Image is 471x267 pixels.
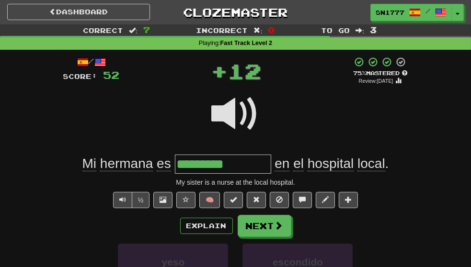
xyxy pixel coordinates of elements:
button: Next [238,215,291,237]
span: . [271,156,389,171]
button: Reset to 0% Mastered (alt+r) [247,192,266,208]
span: : [129,27,138,33]
span: 52 [103,69,120,81]
a: Dashboard [7,4,150,20]
button: Add to collection (alt+a) [339,192,358,208]
button: Play sentence audio (ctl+space) [113,192,132,208]
span: Mi [82,156,97,171]
div: Text-to-speech controls [111,192,150,208]
span: / [425,8,430,14]
button: Discuss sentence (alt+u) [293,192,312,208]
button: Edit sentence (alt+d) [316,192,335,208]
a: Clozemaster [164,4,307,21]
span: local [357,156,385,171]
button: Explain [180,218,233,234]
small: Review: [DATE] [359,78,393,84]
span: 7 [143,25,150,34]
span: hospital [308,156,354,171]
strong: Fast Track Level 2 [220,40,273,46]
span: 0 [268,25,275,34]
span: 3 [370,25,377,34]
span: 75 % [353,70,366,76]
span: el [293,156,304,171]
span: Correct [83,26,123,34]
span: Incorrect [196,26,248,34]
button: Ignore sentence (alt+i) [270,192,289,208]
button: Set this sentence to 100% Mastered (alt+m) [224,192,243,208]
a: Sn1777 / [370,4,452,21]
span: Score: [63,72,98,80]
button: 🧠 [199,192,220,208]
div: Mastered [353,69,408,77]
span: es [157,156,171,171]
span: en [275,156,289,171]
div: My sister is a nurse at the local hospital. [63,178,408,187]
div: / [63,56,120,68]
span: + [211,56,228,85]
span: 12 [228,59,261,83]
span: : [254,27,263,33]
span: Sn1777 [376,8,404,17]
span: : [356,27,364,33]
button: ½ [132,192,150,208]
span: hermana [100,156,153,171]
span: To go [321,26,350,34]
button: Show image (alt+x) [153,192,172,208]
button: Favorite sentence (alt+f) [176,192,195,208]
